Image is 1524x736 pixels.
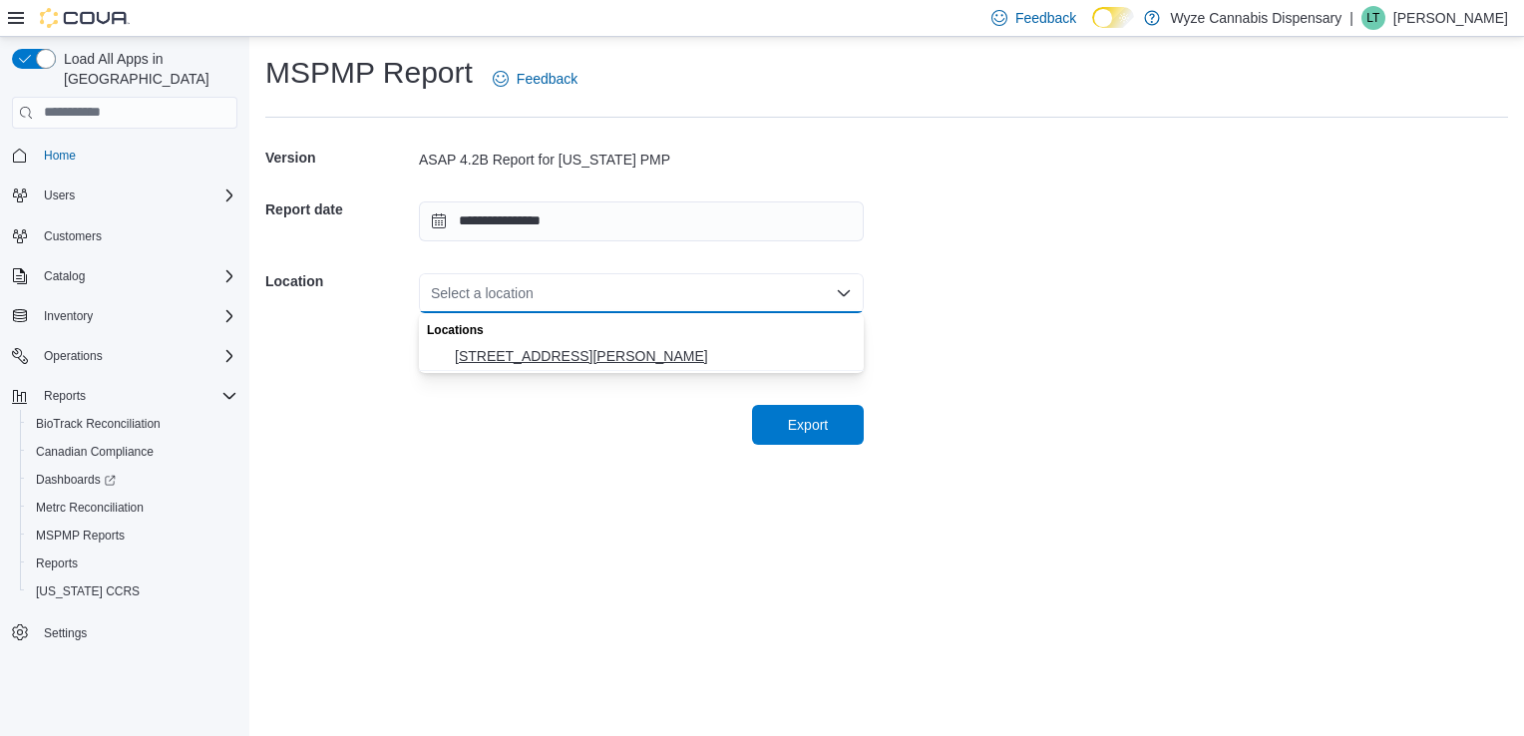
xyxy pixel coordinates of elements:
h1: MSPMP Report [265,53,473,93]
button: Inventory [4,302,245,330]
span: Catalog [44,268,85,284]
a: MSPMP Reports [28,524,133,548]
button: BioTrack Reconciliation [20,410,245,438]
p: Wyze Cannabis Dispensary [1170,6,1341,30]
span: Reports [28,552,237,575]
a: Canadian Compliance [28,440,162,464]
a: Settings [36,621,95,645]
span: Customers [44,228,102,244]
h5: Version [265,138,415,178]
span: Home [36,143,237,168]
img: Cova [40,8,130,28]
button: Reports [4,382,245,410]
span: Operations [36,344,237,368]
span: Reports [44,388,86,404]
button: Operations [36,344,111,368]
span: Dashboards [36,472,116,488]
span: Canadian Compliance [28,440,237,464]
span: Metrc Reconciliation [28,496,237,520]
button: Users [36,184,83,207]
button: Catalog [36,264,93,288]
span: Inventory [44,308,93,324]
span: Feedback [517,69,577,89]
span: Feedback [1015,8,1076,28]
input: Press the down key to open a popover containing a calendar. [419,201,864,241]
div: Lucas Todd [1361,6,1385,30]
span: Operations [44,348,103,364]
button: MSPMP Reports [20,522,245,550]
a: Dashboards [28,468,124,492]
span: Reports [36,384,237,408]
span: Users [44,187,75,203]
span: Settings [36,619,237,644]
span: BioTrack Reconciliation [36,416,161,432]
span: Catalog [36,264,237,288]
span: [US_STATE] CCRS [36,583,140,599]
a: Feedback [485,59,585,99]
button: Metrc Reconciliation [20,494,245,522]
a: Reports [28,552,86,575]
button: Inventory [36,304,101,328]
div: Locations [419,313,864,342]
p: [PERSON_NAME] [1393,6,1508,30]
span: Settings [44,625,87,641]
span: Export [788,415,828,435]
button: Home [4,141,245,170]
button: Customers [4,221,245,250]
span: MSPMP Reports [36,528,125,544]
span: LT [1366,6,1379,30]
button: Settings [4,617,245,646]
span: Users [36,184,237,207]
h5: Location [265,261,415,301]
button: 2300 S Harper Road [419,342,864,371]
span: Washington CCRS [28,579,237,603]
span: Load All Apps in [GEOGRAPHIC_DATA] [56,49,237,89]
span: Customers [36,223,237,248]
span: Dashboards [28,468,237,492]
span: Home [44,148,76,164]
a: Metrc Reconciliation [28,496,152,520]
button: Operations [4,342,245,370]
button: Users [4,182,245,209]
span: Reports [36,555,78,571]
button: Canadian Compliance [20,438,245,466]
input: Accessible screen reader label [431,281,433,305]
button: [US_STATE] CCRS [20,577,245,605]
button: Reports [20,550,245,577]
p: | [1349,6,1353,30]
a: [US_STATE] CCRS [28,579,148,603]
span: Metrc Reconciliation [36,500,144,516]
input: Dark Mode [1092,7,1134,28]
button: Close list of options [836,285,852,301]
span: MSPMP Reports [28,524,237,548]
span: Inventory [36,304,237,328]
span: BioTrack Reconciliation [28,412,237,436]
span: Dark Mode [1092,28,1093,29]
a: Dashboards [20,466,245,494]
button: Catalog [4,262,245,290]
nav: Complex example [12,133,237,699]
button: Reports [36,384,94,408]
div: ASAP 4.2B Report for [US_STATE] PMP [419,150,864,170]
a: BioTrack Reconciliation [28,412,169,436]
div: Choose from the following options [419,313,864,371]
a: Customers [36,224,110,248]
h5: Report date [265,189,415,229]
span: [STREET_ADDRESS][PERSON_NAME] [455,346,852,366]
a: Home [36,144,84,168]
button: Export [752,405,864,445]
span: Canadian Compliance [36,444,154,460]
